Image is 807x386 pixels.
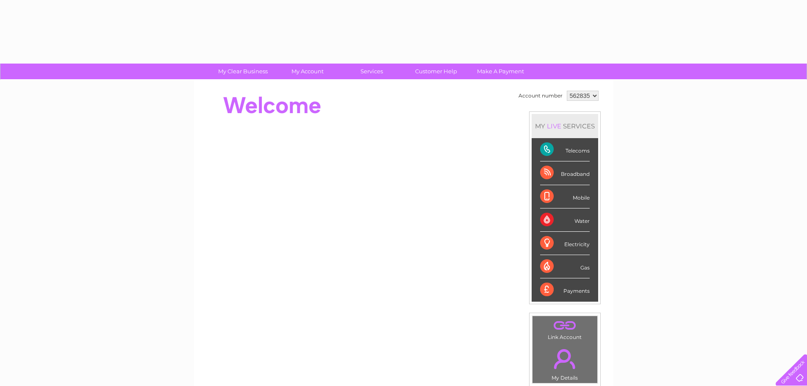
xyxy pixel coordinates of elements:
[540,255,590,278] div: Gas
[540,185,590,208] div: Mobile
[401,64,471,79] a: Customer Help
[540,161,590,185] div: Broadband
[535,344,595,374] a: .
[540,278,590,301] div: Payments
[466,64,535,79] a: Make A Payment
[540,208,590,232] div: Water
[532,316,598,342] td: Link Account
[535,318,595,333] a: .
[516,89,565,103] td: Account number
[337,64,407,79] a: Services
[208,64,278,79] a: My Clear Business
[532,342,598,383] td: My Details
[540,138,590,161] div: Telecoms
[540,232,590,255] div: Electricity
[272,64,342,79] a: My Account
[545,122,563,130] div: LIVE
[532,114,598,138] div: MY SERVICES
